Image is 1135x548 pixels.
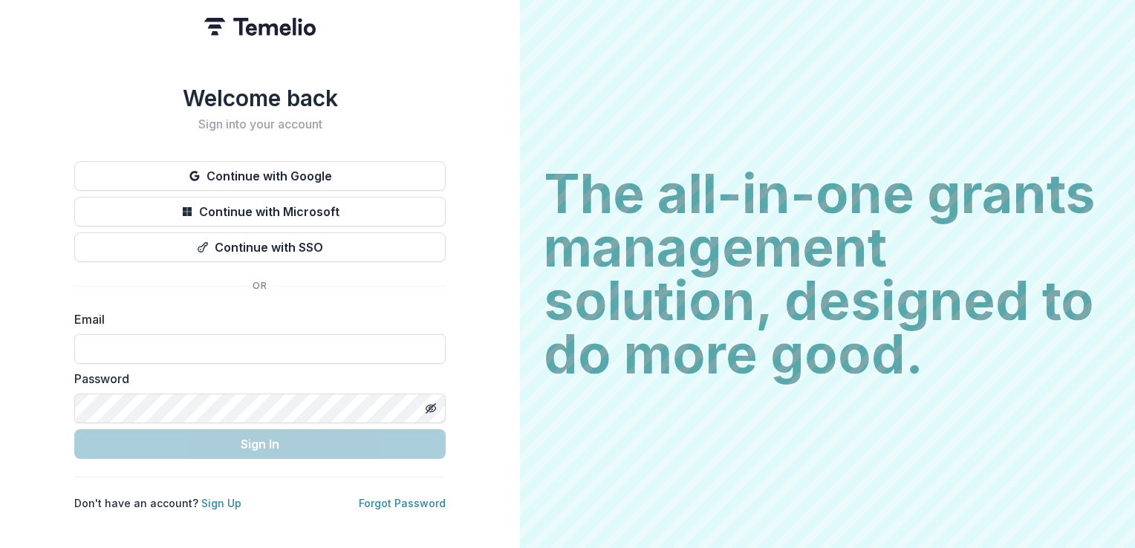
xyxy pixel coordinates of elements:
[74,429,446,459] button: Sign In
[204,18,316,36] img: Temelio
[74,495,241,511] p: Don't have an account?
[74,232,446,262] button: Continue with SSO
[74,310,437,328] label: Email
[419,397,443,420] button: Toggle password visibility
[74,161,446,191] button: Continue with Google
[74,197,446,226] button: Continue with Microsoft
[74,117,446,131] h2: Sign into your account
[201,497,241,509] a: Sign Up
[74,370,437,388] label: Password
[74,85,446,111] h1: Welcome back
[359,497,446,509] a: Forgot Password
